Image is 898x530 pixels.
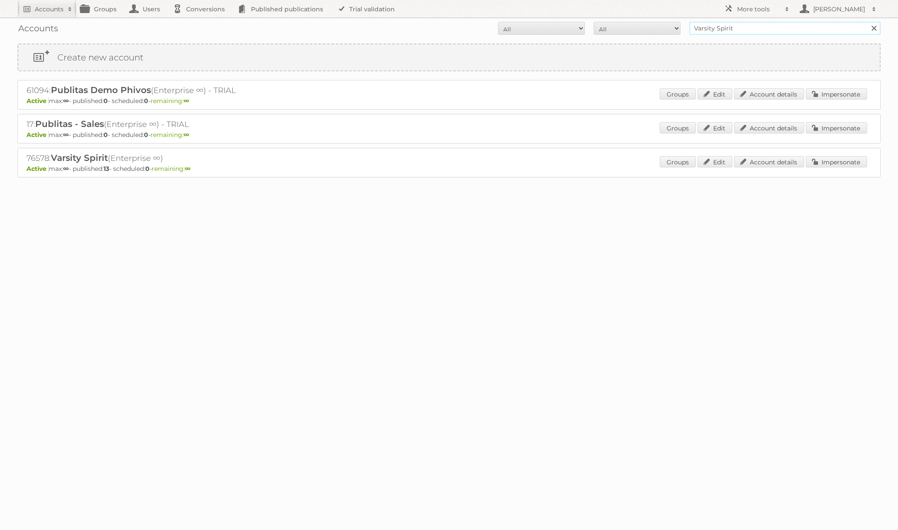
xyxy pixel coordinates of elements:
strong: 0 [144,131,148,139]
span: Active [27,165,49,173]
strong: 13 [103,165,109,173]
a: Edit [698,88,732,100]
strong: 0 [145,165,150,173]
p: max: - published: - scheduled: - [27,97,871,105]
a: Account details [734,88,804,100]
strong: 0 [144,97,148,105]
a: Groups [660,122,696,133]
h2: 76578: (Enterprise ∞) [27,153,331,164]
a: Impersonate [806,122,867,133]
strong: ∞ [184,131,189,139]
h2: 17: (Enterprise ∞) - TRIAL [27,119,331,130]
h2: Accounts [35,5,63,13]
span: remaining: [152,165,190,173]
strong: ∞ [63,131,69,139]
a: Groups [660,88,696,100]
h2: 61094: (Enterprise ∞) - TRIAL [27,85,331,96]
p: max: - published: - scheduled: - [27,131,871,139]
h2: [PERSON_NAME] [811,5,868,13]
span: Publitas Demo Phivos [51,85,151,95]
span: remaining: [150,131,189,139]
strong: ∞ [185,165,190,173]
a: Groups [660,156,696,167]
strong: ∞ [63,97,69,105]
a: Edit [698,156,732,167]
strong: 0 [103,97,108,105]
span: Active [27,131,49,139]
span: Publitas - Sales [35,119,104,129]
strong: ∞ [63,165,69,173]
a: Edit [698,122,732,133]
a: Account details [734,122,804,133]
span: remaining: [150,97,189,105]
span: Varsity Spirit [51,153,108,163]
h2: More tools [737,5,781,13]
a: Impersonate [806,88,867,100]
a: Account details [734,156,804,167]
strong: 0 [103,131,108,139]
strong: ∞ [184,97,189,105]
a: Create new account [18,44,880,70]
p: max: - published: - scheduled: - [27,165,871,173]
a: Impersonate [806,156,867,167]
span: Active [27,97,49,105]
